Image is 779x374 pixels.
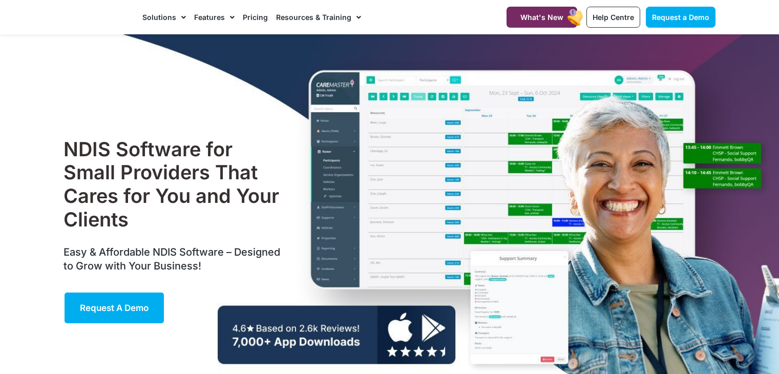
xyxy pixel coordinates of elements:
[64,246,280,272] span: Easy & Affordable NDIS Software – Designed to Grow with Your Business!
[586,7,640,28] a: Help Centre
[80,303,149,313] span: Request a Demo
[64,138,285,231] h1: NDIS Software for Small Providers That Cares for You and Your Clients
[507,7,577,28] a: What's New
[593,13,634,22] span: Help Centre
[63,10,132,25] img: CareMaster Logo
[652,13,709,22] span: Request a Demo
[646,7,715,28] a: Request a Demo
[520,13,563,22] span: What's New
[64,292,165,324] a: Request a Demo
